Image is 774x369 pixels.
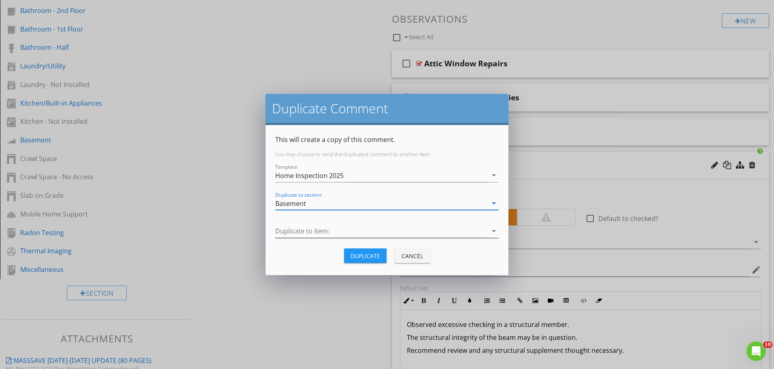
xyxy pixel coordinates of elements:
[489,198,499,208] i: arrow_drop_down
[401,252,424,260] div: Cancel
[275,135,499,144] p: This will create a copy of this comment.
[746,341,766,361] iframe: Intercom live chat
[272,100,502,117] h2: Duplicate Comment
[275,200,306,207] div: Basement
[395,248,430,263] button: Cancel
[344,248,387,263] button: Duplicate
[489,226,499,236] i: arrow_drop_down
[351,252,380,260] div: Duplicate
[489,170,499,180] i: arrow_drop_down
[275,151,499,157] p: You may choose to send the duplicated comment to another item:
[763,341,772,348] span: 10
[275,172,344,179] div: Home Inspection 2025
